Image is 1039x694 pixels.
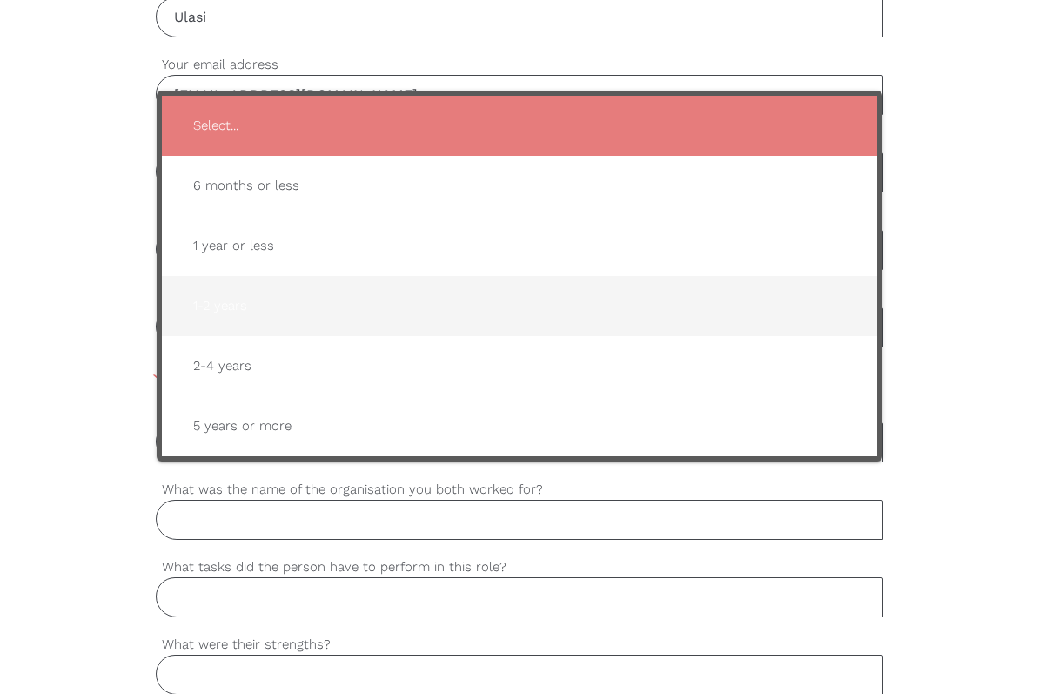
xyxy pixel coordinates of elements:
label: How do you know the person you are giving a reference for? [156,287,883,307]
label: Mobile phone number [156,132,883,152]
span: 2-4 years [179,345,860,387]
label: What was the name of the organisation you both worked for? [156,480,883,500]
span: 1-2 years [179,285,860,327]
label: Name of person you are giving a reference for [156,210,883,230]
label: Your email address [156,55,883,75]
label: What were their strengths? [156,635,883,655]
span: 6 months or less [179,165,860,207]
span: Please confirm that the person you are giving a reference for is not a relative [156,365,692,385]
span: 1 year or less [179,225,860,267]
label: What tasks did the person have to perform in this role? [156,557,883,577]
span: 5 years or more [179,405,860,448]
label: How long did they work for you [156,402,883,422]
span: Select... [179,104,860,147]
